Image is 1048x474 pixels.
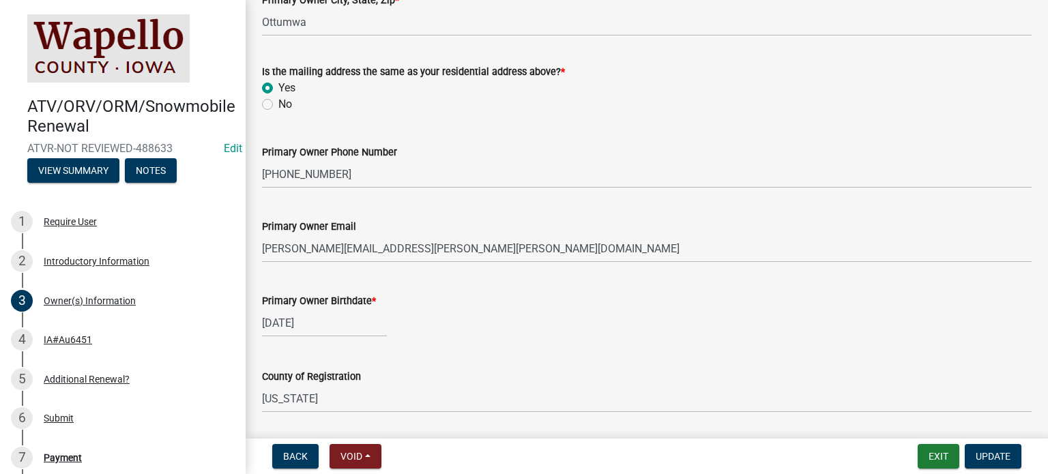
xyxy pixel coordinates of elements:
[262,148,397,158] label: Primary Owner Phone Number
[965,444,1021,469] button: Update
[44,296,136,306] div: Owner(s) Information
[44,413,74,423] div: Submit
[262,297,376,306] label: Primary Owner Birthdate
[125,166,177,177] wm-modal-confirm: Notes
[224,142,242,155] wm-modal-confirm: Edit Application Number
[27,158,119,183] button: View Summary
[278,96,292,113] label: No
[278,80,295,96] label: Yes
[340,451,362,462] span: Void
[272,444,319,469] button: Back
[283,451,308,462] span: Back
[11,250,33,272] div: 2
[11,329,33,351] div: 4
[11,211,33,233] div: 1
[11,290,33,312] div: 3
[44,453,82,462] div: Payment
[11,368,33,390] div: 5
[330,444,381,469] button: Void
[976,451,1010,462] span: Update
[262,68,565,77] label: Is the mailing address the same as your residential address above?
[44,217,97,226] div: Require User
[224,142,242,155] a: Edit
[11,447,33,469] div: 7
[27,142,218,155] span: ATVR-NOT REVIEWED-488633
[262,222,356,232] label: Primary Owner Email
[262,372,361,382] label: County of Registration
[262,309,387,337] input: mm/dd/yyyy
[11,407,33,429] div: 6
[44,256,149,266] div: Introductory Information
[27,14,190,83] img: Wapello County, Iowa
[125,158,177,183] button: Notes
[918,444,959,469] button: Exit
[27,166,119,177] wm-modal-confirm: Summary
[27,97,235,136] h4: ATV/ORV/ORM/Snowmobile Renewal
[44,335,92,344] div: IA#Au6451
[44,374,130,384] div: Additional Renewal?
